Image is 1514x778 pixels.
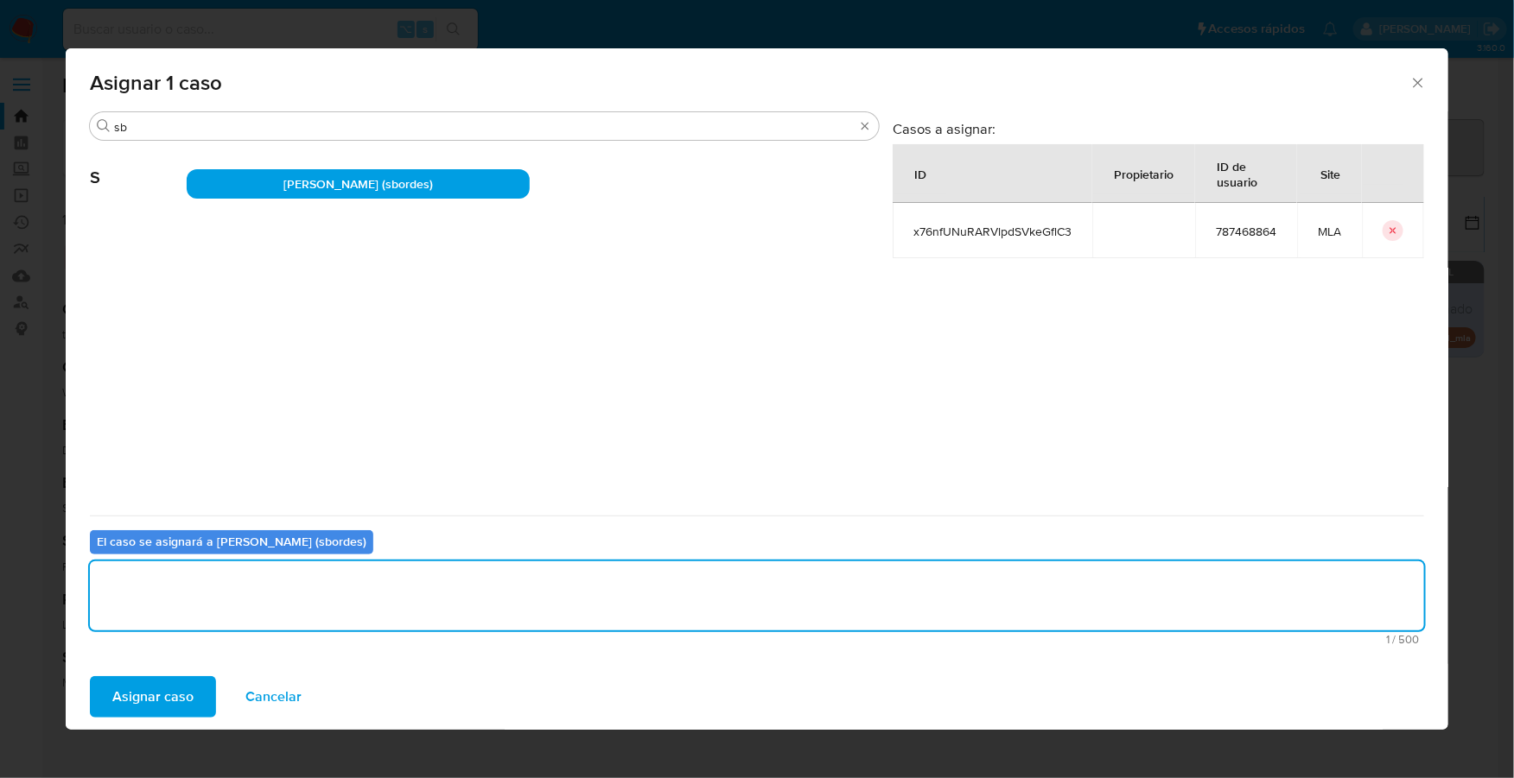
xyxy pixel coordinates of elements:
div: Propietario [1093,153,1194,194]
span: Cancelar [245,678,302,716]
span: Asignar caso [112,678,194,716]
span: S [90,142,187,188]
span: 787468864 [1216,224,1276,239]
button: Cancelar [223,676,324,718]
div: assign-modal [66,48,1448,730]
div: ID de usuario [1196,145,1296,202]
button: Cerrar ventana [1409,74,1425,90]
button: Asignar caso [90,676,216,718]
button: Buscar [97,119,111,133]
h3: Casos a asignar: [893,120,1424,137]
span: [PERSON_NAME] (sbordes) [283,175,433,193]
button: icon-button [1383,220,1403,241]
div: [PERSON_NAME] (sbordes) [187,169,530,199]
button: Borrar [858,119,872,133]
div: Site [1300,153,1361,194]
span: Máximo 500 caracteres [95,634,1419,645]
span: Asignar 1 caso [90,73,1409,93]
input: Buscar analista [114,119,855,135]
span: x76nfUNuRARVlpdSVkeGflC3 [913,224,1072,239]
b: El caso se asignará a [PERSON_NAME] (sbordes) [97,533,366,550]
span: MLA [1318,224,1341,239]
div: ID [894,153,947,194]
